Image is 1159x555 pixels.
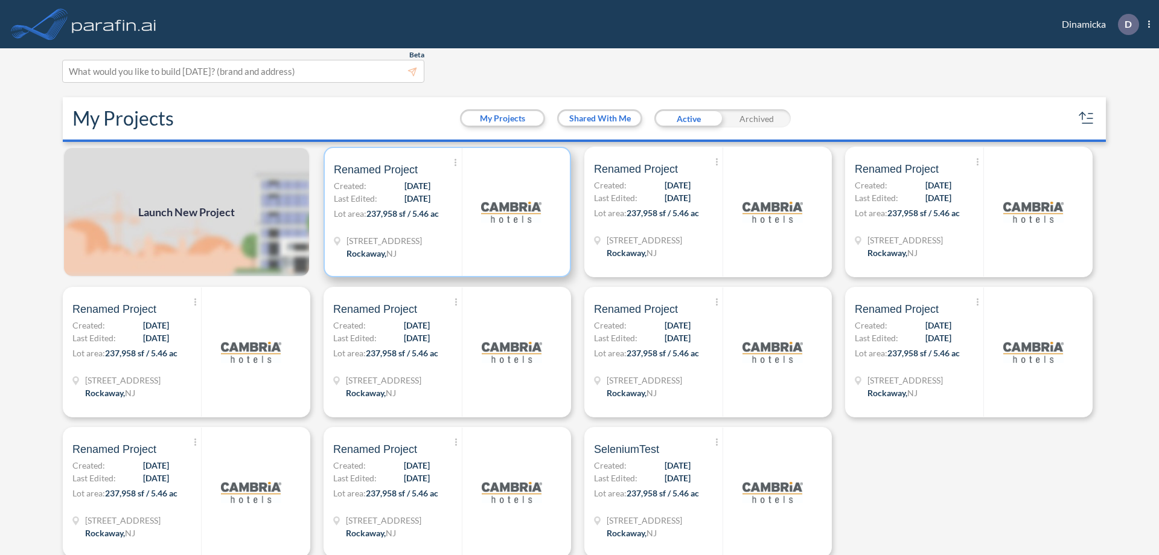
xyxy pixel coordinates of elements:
span: Renamed Project [855,302,939,316]
span: Rockaway , [867,248,907,258]
span: 321 Mt Hope Ave [85,514,161,527]
span: Lot area: [594,348,627,358]
a: Launch New Project [63,147,310,277]
span: [DATE] [404,472,430,484]
span: 321 Mt Hope Ave [867,374,943,387]
div: Rockaway, NJ [607,387,657,399]
span: Rockaway , [867,388,907,398]
span: Created: [855,319,887,332]
span: [DATE] [404,459,430,472]
img: logo [742,182,803,242]
img: logo [482,322,542,382]
span: Lot area: [855,348,887,358]
span: 321 Mt Hope Ave [85,374,161,387]
img: logo [69,12,159,36]
span: 237,958 sf / 5.46 ac [627,348,699,358]
img: logo [221,462,281,522]
span: 237,958 sf / 5.46 ac [887,208,960,218]
span: Rockaway , [85,388,125,398]
span: Created: [594,179,627,191]
span: 237,958 sf / 5.46 ac [627,208,699,218]
span: Last Edited: [855,191,898,204]
span: NJ [125,388,135,398]
button: My Projects [462,111,543,126]
span: NJ [386,528,396,538]
img: logo [1003,182,1064,242]
span: 237,958 sf / 5.46 ac [105,348,177,358]
div: Rockaway, NJ [867,246,918,259]
div: Rockaway, NJ [607,527,657,539]
span: Rockaway , [346,528,386,538]
span: [DATE] [925,319,951,332]
span: 321 Mt Hope Ave [346,234,422,247]
span: [DATE] [665,459,691,472]
span: NJ [386,388,396,398]
button: Shared With Me [559,111,640,126]
span: Lot area: [855,208,887,218]
div: Rockaway, NJ [346,527,396,539]
span: Last Edited: [855,332,898,344]
span: [DATE] [925,179,951,191]
span: [DATE] [665,472,691,484]
span: [DATE] [665,191,691,204]
span: Renamed Project [72,442,156,457]
span: Last Edited: [72,472,116,484]
span: Rockaway , [607,388,647,398]
span: Lot area: [334,208,366,219]
span: NJ [647,248,657,258]
div: Archived [723,109,791,127]
span: Beta [409,50,424,60]
span: SeleniumTest [594,442,659,457]
span: [DATE] [404,179,430,192]
div: Rockaway, NJ [867,387,918,399]
img: logo [1003,322,1064,382]
img: logo [742,462,803,522]
span: [DATE] [925,332,951,344]
div: Rockaway, NJ [85,387,135,399]
span: Renamed Project [72,302,156,316]
span: Created: [334,179,366,192]
div: Rockaway, NJ [607,246,657,259]
span: Lot area: [72,348,105,358]
span: 237,958 sf / 5.46 ac [105,488,177,498]
span: [DATE] [404,319,430,332]
img: logo [481,182,541,242]
div: Active [654,109,723,127]
span: [DATE] [404,192,430,205]
span: 321 Mt Hope Ave [346,514,421,527]
span: 237,958 sf / 5.46 ac [366,488,438,498]
span: Lot area: [594,488,627,498]
span: 321 Mt Hope Ave [346,374,421,387]
span: 321 Mt Hope Ave [607,514,682,527]
div: Rockaway, NJ [346,247,397,260]
span: 237,958 sf / 5.46 ac [366,208,439,219]
span: 321 Mt Hope Ave [607,234,682,246]
span: [DATE] [925,191,951,204]
span: Created: [855,179,887,191]
span: [DATE] [404,332,430,344]
span: Lot area: [333,488,366,498]
span: Created: [594,459,627,472]
span: Lot area: [72,488,105,498]
span: Created: [594,319,627,332]
span: NJ [386,248,397,258]
span: Rockaway , [607,248,647,258]
span: Last Edited: [594,472,637,484]
span: [DATE] [143,332,169,344]
span: 237,958 sf / 5.46 ac [887,348,960,358]
span: [DATE] [143,319,169,332]
img: add [63,147,310,277]
span: Rockaway , [607,528,647,538]
span: NJ [907,388,918,398]
img: logo [221,322,281,382]
span: 237,958 sf / 5.46 ac [366,348,438,358]
span: 321 Mt Hope Ave [867,234,943,246]
span: Last Edited: [594,191,637,204]
span: [DATE] [665,332,691,344]
span: Last Edited: [333,332,377,344]
img: logo [482,462,542,522]
span: Renamed Project [333,302,417,316]
span: Rockaway , [346,248,386,258]
span: Renamed Project [333,442,417,457]
span: NJ [125,528,135,538]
